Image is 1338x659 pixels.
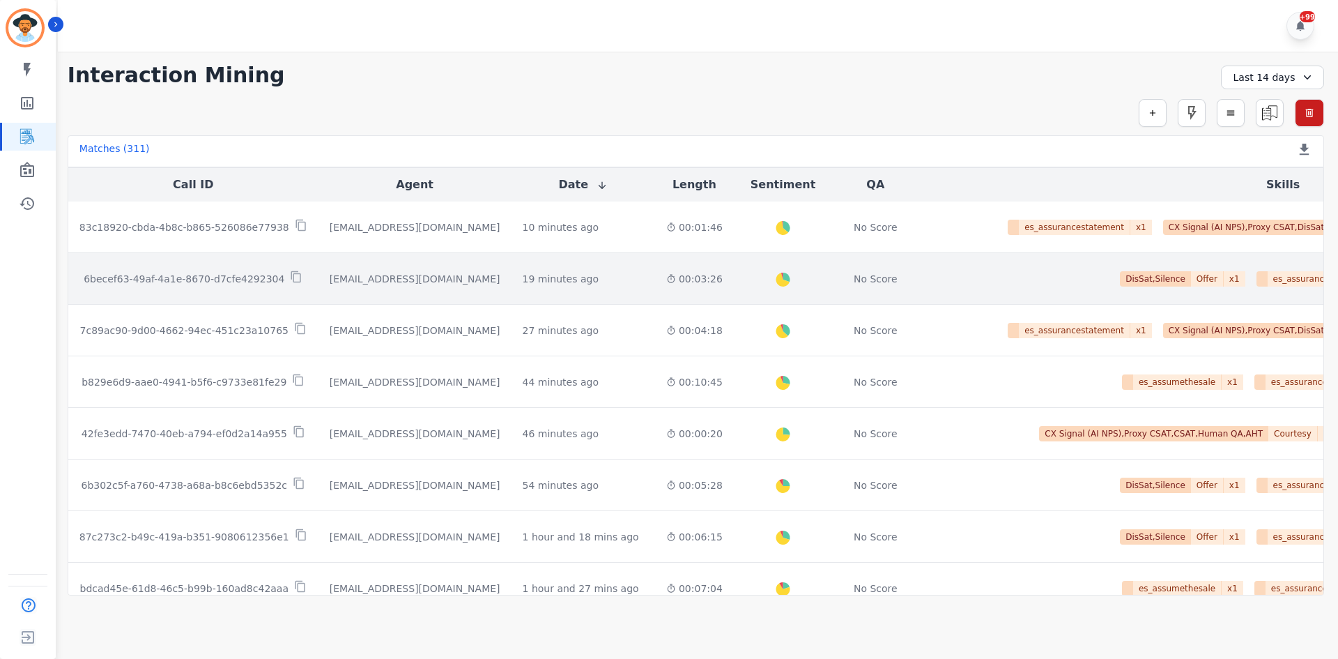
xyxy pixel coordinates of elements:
[1222,581,1243,596] span: x 1
[1191,529,1224,545] span: Offer
[1268,426,1318,441] span: Courtesy
[330,220,500,234] div: [EMAIL_ADDRESS][DOMAIN_NAME]
[79,142,150,161] div: Matches ( 311 )
[1224,478,1245,493] span: x 1
[854,375,898,389] div: No Score
[854,427,898,441] div: No Score
[666,427,723,441] div: 00:00:20
[173,176,213,193] button: Call ID
[1133,581,1222,596] span: es_assumethesale
[330,530,500,544] div: [EMAIL_ADDRESS][DOMAIN_NAME]
[1224,271,1245,287] span: x 1
[1019,323,1130,338] span: es_assurancestatement
[854,530,898,544] div: No Score
[330,375,500,389] div: [EMAIL_ADDRESS][DOMAIN_NAME]
[330,427,500,441] div: [EMAIL_ADDRESS][DOMAIN_NAME]
[751,176,815,193] button: Sentiment
[1120,271,1191,287] span: DisSat,Silence
[82,375,286,389] p: b829e6d9-aae0-4941-b5f6-c9733e81fe29
[666,375,723,389] div: 00:10:45
[523,478,599,492] div: 54 minutes ago
[82,478,288,492] p: 6b302c5f-a760-4738-a68a-b8c6ebd5352c
[330,272,500,286] div: [EMAIL_ADDRESS][DOMAIN_NAME]
[330,478,500,492] div: [EMAIL_ADDRESS][DOMAIN_NAME]
[854,582,898,596] div: No Score
[1221,66,1324,89] div: Last 14 days
[1224,529,1245,545] span: x 1
[666,582,723,596] div: 00:07:04
[82,427,287,441] p: 42fe3edd-7470-40eb-a794-ef0d2a14a955
[1130,323,1152,338] span: x 1
[523,272,599,286] div: 19 minutes ago
[1120,478,1191,493] span: DisSat,Silence
[1266,176,1300,193] button: Skills
[523,427,599,441] div: 46 minutes ago
[666,272,723,286] div: 00:03:26
[1222,374,1243,390] span: x 1
[79,530,289,544] p: 87c273c2-b49c-419a-b351-9080612356e1
[854,272,898,286] div: No Score
[523,530,639,544] div: 1 hour and 18 mins ago
[666,220,723,234] div: 00:01:46
[523,582,639,596] div: 1 hour and 27 mins ago
[666,530,723,544] div: 00:06:15
[330,582,500,596] div: [EMAIL_ADDRESS][DOMAIN_NAME]
[1039,426,1268,441] span: CX Signal (AI NPS),Proxy CSAT,CSAT,Human QA,AHT
[8,11,42,45] img: Bordered avatar
[68,63,285,88] h1: Interaction Mining
[1133,374,1222,390] span: es_assumethesale
[523,324,599,338] div: 27 minutes ago
[866,176,884,193] button: QA
[396,176,433,193] button: Agent
[558,176,608,193] button: Date
[854,324,898,338] div: No Score
[854,478,898,492] div: No Score
[1300,11,1315,22] div: +99
[330,324,500,338] div: [EMAIL_ADDRESS][DOMAIN_NAME]
[79,220,289,234] p: 83c18920-cbda-4b8c-b865-526086e77938
[523,220,599,234] div: 10 minutes ago
[854,220,898,234] div: No Score
[80,582,289,596] p: bdcad45e-61d8-46c5-b99b-160ad8c42aaa
[80,324,289,338] p: 7c89ac90-9d00-4662-94ec-451c23a10765
[1191,271,1224,287] span: Offer
[1019,220,1130,235] span: es_assurancestatement
[523,375,599,389] div: 44 minutes ago
[1191,478,1224,493] span: Offer
[1130,220,1152,235] span: x 1
[666,478,723,492] div: 00:05:28
[672,176,716,193] button: Length
[666,324,723,338] div: 00:04:18
[1120,529,1191,545] span: DisSat,Silence
[84,272,284,286] p: 6becef63-49af-4a1e-8670-d7cfe4292304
